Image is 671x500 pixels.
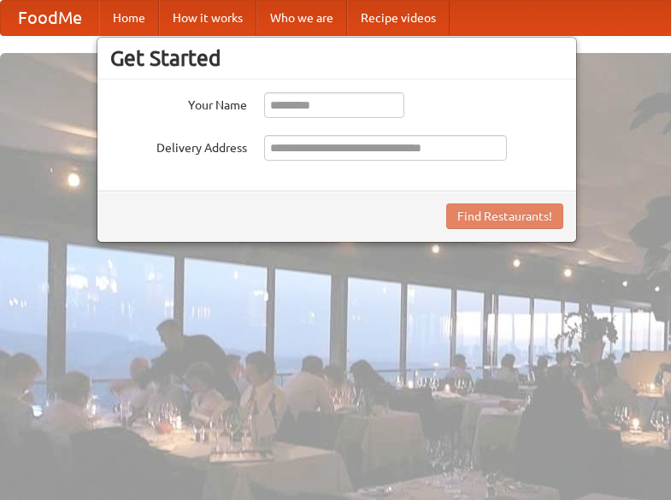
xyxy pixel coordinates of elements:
[110,45,563,71] h3: Get Started
[159,1,256,35] a: How it works
[1,1,99,35] a: FoodMe
[99,1,159,35] a: Home
[110,92,247,114] label: Your Name
[256,1,347,35] a: Who we are
[110,135,247,156] label: Delivery Address
[347,1,450,35] a: Recipe videos
[446,203,563,229] button: Find Restaurants!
